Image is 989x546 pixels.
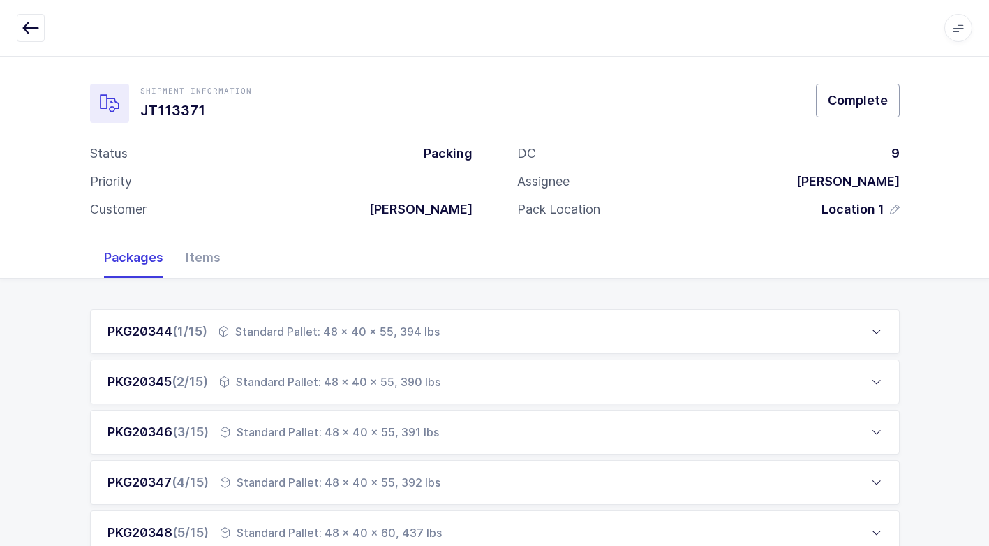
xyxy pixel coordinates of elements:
[517,173,570,190] div: Assignee
[891,146,900,161] span: 9
[172,525,209,540] span: (5/15)
[90,201,147,218] div: Customer
[821,201,884,218] span: Location 1
[517,201,600,218] div: Pack Location
[140,85,252,96] div: Shipment Information
[107,424,209,441] div: PKG20346
[140,99,252,121] h1: JT113371
[821,201,900,218] button: Location 1
[107,323,207,340] div: PKG20344
[107,524,209,541] div: PKG20348
[517,145,536,162] div: DC
[220,524,442,541] div: Standard Pallet: 48 x 40 x 60, 437 lbs
[785,173,900,190] div: [PERSON_NAME]
[172,425,209,439] span: (3/15)
[90,410,900,455] div: PKG20346(3/15) Standard Pallet: 48 x 40 x 55, 391 lbs
[107,474,209,491] div: PKG20347
[90,309,900,354] div: PKG20344(1/15) Standard Pallet: 48 x 40 x 55, 394 lbs
[412,145,473,162] div: Packing
[90,173,132,190] div: Priority
[219,374,440,390] div: Standard Pallet: 48 x 40 x 55, 390 lbs
[93,237,174,278] div: Packages
[107,374,208,390] div: PKG20345
[358,201,473,218] div: [PERSON_NAME]
[816,84,900,117] button: Complete
[172,475,209,489] span: (4/15)
[220,474,440,491] div: Standard Pallet: 48 x 40 x 55, 392 lbs
[172,374,208,389] span: (2/15)
[90,460,900,505] div: PKG20347(4/15) Standard Pallet: 48 x 40 x 55, 392 lbs
[220,424,439,441] div: Standard Pallet: 48 x 40 x 55, 391 lbs
[218,323,440,340] div: Standard Pallet: 48 x 40 x 55, 394 lbs
[172,324,207,339] span: (1/15)
[90,360,900,404] div: PKG20345(2/15) Standard Pallet: 48 x 40 x 55, 390 lbs
[90,145,128,162] div: Status
[828,91,888,109] span: Complete
[174,237,232,278] div: Items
